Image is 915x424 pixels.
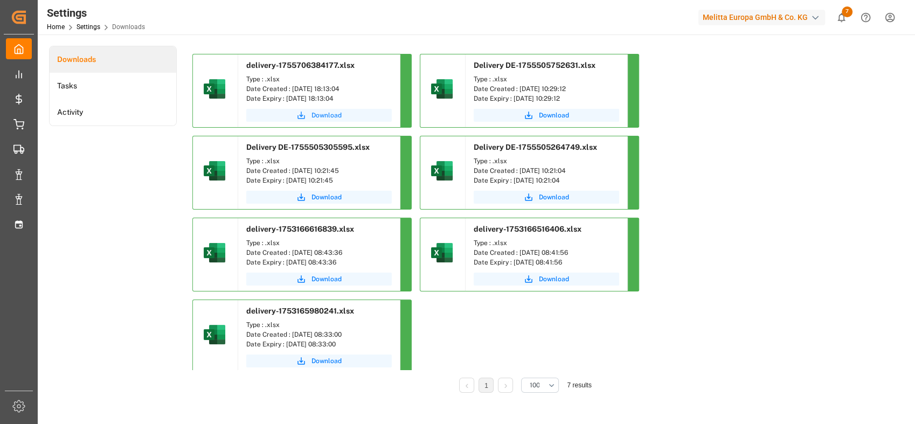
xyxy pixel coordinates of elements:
[50,99,176,126] a: Activity
[50,46,176,73] a: Downloads
[47,5,145,21] div: Settings
[77,23,100,31] a: Settings
[484,382,488,390] a: 1
[246,238,392,248] div: Type : .xlsx
[539,274,569,284] span: Download
[202,76,227,102] img: microsoft-excel-2019--v1.png
[246,320,392,330] div: Type : .xlsx
[842,6,852,17] span: 7
[246,156,392,166] div: Type : .xlsx
[698,7,829,27] button: Melitta Europa GmbH & Co. KG
[50,73,176,99] a: Tasks
[246,109,392,122] button: Download
[246,166,392,176] div: Date Created : [DATE] 10:21:45
[474,176,619,185] div: Date Expiry : [DATE] 10:21:04
[311,192,342,202] span: Download
[246,339,392,349] div: Date Expiry : [DATE] 08:33:00
[246,191,392,204] button: Download
[529,380,539,390] span: 100
[521,378,559,393] button: open menu
[854,5,878,30] button: Help Center
[474,238,619,248] div: Type : .xlsx
[246,258,392,267] div: Date Expiry : [DATE] 08:43:36
[246,248,392,258] div: Date Created : [DATE] 08:43:36
[429,158,455,184] img: microsoft-excel-2019--v1.png
[246,176,392,185] div: Date Expiry : [DATE] 10:21:45
[246,330,392,339] div: Date Created : [DATE] 08:33:00
[246,273,392,286] button: Download
[459,378,474,393] li: Previous Page
[311,110,342,120] span: Download
[474,143,597,151] span: Delivery DE-1755505264749.xlsx
[474,248,619,258] div: Date Created : [DATE] 08:41:56
[474,61,595,69] span: Delivery DE-1755505752631.xlsx
[246,61,355,69] span: delivery-1755706384177.xlsx
[479,378,494,393] li: 1
[246,143,370,151] span: Delivery DE-1755505305595.xlsx
[429,240,455,266] img: microsoft-excel-2019--v1.png
[429,76,455,102] img: microsoft-excel-2019--v1.png
[246,74,392,84] div: Type : .xlsx
[246,307,354,315] span: delivery-1753165980241.xlsx
[539,110,569,120] span: Download
[246,94,392,103] div: Date Expiry : [DATE] 18:13:04
[474,74,619,84] div: Type : .xlsx
[311,356,342,366] span: Download
[474,84,619,94] div: Date Created : [DATE] 10:29:12
[829,5,854,30] button: show 7 new notifications
[202,322,227,347] img: microsoft-excel-2019--v1.png
[246,355,392,367] button: Download
[698,10,825,25] div: Melitta Europa GmbH & Co. KG
[474,94,619,103] div: Date Expiry : [DATE] 10:29:12
[202,158,227,184] img: microsoft-excel-2019--v1.png
[474,273,619,286] button: Download
[474,191,619,204] button: Download
[311,274,342,284] span: Download
[498,378,513,393] li: Next Page
[474,166,619,176] div: Date Created : [DATE] 10:21:04
[567,381,591,389] span: 7 results
[474,225,581,233] span: delivery-1753166516406.xlsx
[474,109,619,122] button: Download
[539,192,569,202] span: Download
[474,258,619,267] div: Date Expiry : [DATE] 08:41:56
[246,225,354,233] span: delivery-1753166616839.xlsx
[47,23,65,31] a: Home
[202,240,227,266] img: microsoft-excel-2019--v1.png
[246,84,392,94] div: Date Created : [DATE] 18:13:04
[474,156,619,166] div: Type : .xlsx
